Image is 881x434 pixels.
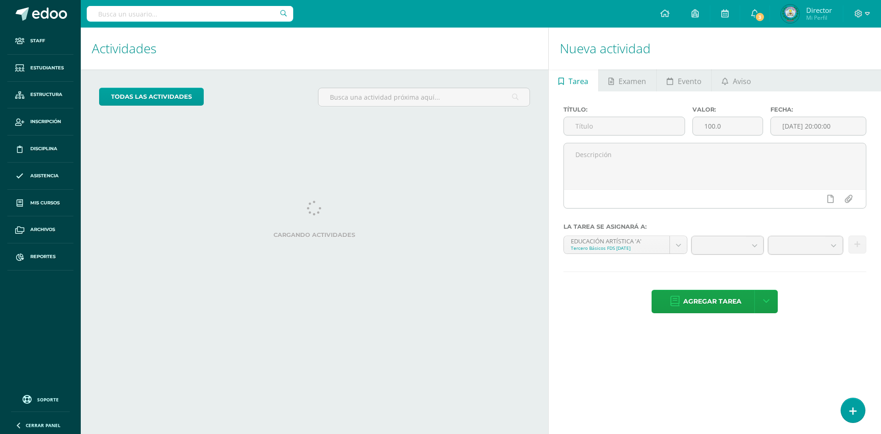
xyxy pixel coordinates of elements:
[806,6,832,15] span: Director
[30,118,61,125] span: Inscripción
[571,236,663,245] div: EDUCACIÓN ARTÍSTICA 'A'
[599,69,656,91] a: Examen
[37,396,59,403] span: Soporte
[7,135,73,163] a: Disciplina
[560,28,870,69] h1: Nueva actividad
[619,70,646,92] span: Examen
[569,70,588,92] span: Tarea
[7,243,73,271] a: Reportes
[7,55,73,82] a: Estudiantes
[549,69,598,91] a: Tarea
[92,28,537,69] h1: Actividades
[7,28,73,55] a: Staff
[564,117,685,135] input: Título
[692,106,763,113] label: Valor:
[30,145,57,152] span: Disciplina
[770,106,866,113] label: Fecha:
[318,88,529,106] input: Busca una actividad próxima aquí...
[657,69,711,91] a: Evento
[806,14,832,22] span: Mi Perfil
[712,69,761,91] a: Aviso
[26,422,61,428] span: Cerrar panel
[7,82,73,109] a: Estructura
[30,91,62,98] span: Estructura
[7,190,73,217] a: Mis cursos
[30,253,56,260] span: Reportes
[683,290,742,313] span: Agregar tarea
[30,172,59,180] span: Asistencia
[30,226,55,233] span: Archivos
[571,245,663,251] div: Tercero Básicos FDS [DATE]
[7,163,73,190] a: Asistencia
[30,37,45,45] span: Staff
[7,216,73,243] a: Archivos
[11,393,70,405] a: Soporte
[30,199,60,207] span: Mis cursos
[755,12,765,22] span: 3
[733,70,751,92] span: Aviso
[678,70,702,92] span: Evento
[87,6,293,22] input: Busca un usuario...
[563,223,866,230] label: La tarea se asignará a:
[99,231,530,238] label: Cargando actividades
[771,117,866,135] input: Fecha de entrega
[564,236,687,254] a: EDUCACIÓN ARTÍSTICA 'A'Tercero Básicos FDS [DATE]
[30,64,64,72] span: Estudiantes
[7,108,73,135] a: Inscripción
[781,5,799,23] img: 648d3fb031ec89f861c257ccece062c1.png
[563,106,686,113] label: Título:
[693,117,762,135] input: Puntos máximos
[99,88,204,106] a: todas las Actividades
